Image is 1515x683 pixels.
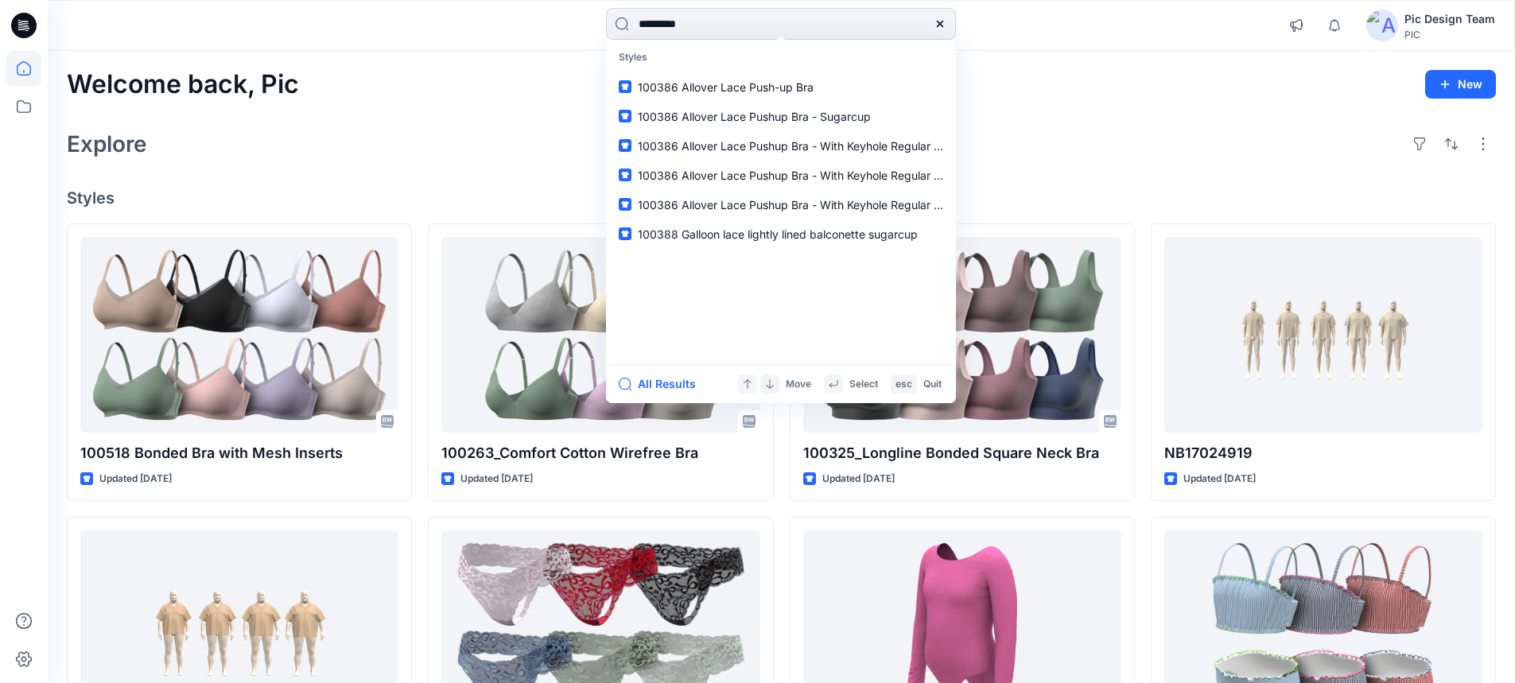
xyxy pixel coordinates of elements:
[609,219,953,249] a: 100388 Galloon lace lightly lined balconette sugarcup
[1425,70,1496,99] button: New
[609,43,953,72] p: Styles
[80,442,398,464] p: 100518 Bonded Bra with Mesh Inserts
[609,131,953,161] a: 100386 Allover Lace Pushup Bra - With Keyhole Regular Foam - V1 LACE
[80,237,398,433] a: 100518 Bonded Bra with Mesh Inserts
[67,70,299,99] h2: Welcome back, Pic
[619,374,706,394] button: All Results
[441,237,759,433] a: 100263_Comfort Cotton Wirefree Bra
[822,471,895,487] p: Updated [DATE]
[67,131,147,157] h2: Explore
[849,376,878,393] p: Select
[1366,10,1398,41] img: avatar
[638,198,1020,211] span: 100386 Allover Lace Pushup Bra - With Keyhole Regular Foam - V3 LACE
[638,169,1020,182] span: 100386 Allover Lace Pushup Bra - With Keyhole Regular Foam - V2 LACE
[1164,237,1482,433] a: NB17024919
[67,188,1496,208] h4: Styles
[1404,29,1495,41] div: PIC
[638,139,1017,153] span: 100386 Allover Lace Pushup Bra - With Keyhole Regular Foam - V1 LACE
[638,110,871,123] span: 100386 Allover Lace Pushup Bra - Sugarcup
[786,376,811,393] p: Move
[1183,471,1256,487] p: Updated [DATE]
[803,442,1121,464] p: 100325_Longline Bonded Square Neck Bra
[609,102,953,131] a: 100386 Allover Lace Pushup Bra - Sugarcup
[609,72,953,102] a: 100386 Allover Lace Push-up Bra
[1404,10,1495,29] div: Pic Design Team
[923,376,942,393] p: Quit
[460,471,533,487] p: Updated [DATE]
[638,227,918,241] span: 100388 Galloon lace lightly lined balconette sugarcup
[803,237,1121,433] a: 100325_Longline Bonded Square Neck Bra
[638,80,814,94] span: 100386 Allover Lace Push-up Bra
[609,161,953,190] a: 100386 Allover Lace Pushup Bra - With Keyhole Regular Foam - V2 LACE
[609,190,953,219] a: 100386 Allover Lace Pushup Bra - With Keyhole Regular Foam - V3 LACE
[99,471,172,487] p: Updated [DATE]
[441,442,759,464] p: 100263_Comfort Cotton Wirefree Bra
[1164,442,1482,464] p: NB17024919
[895,376,912,393] p: esc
